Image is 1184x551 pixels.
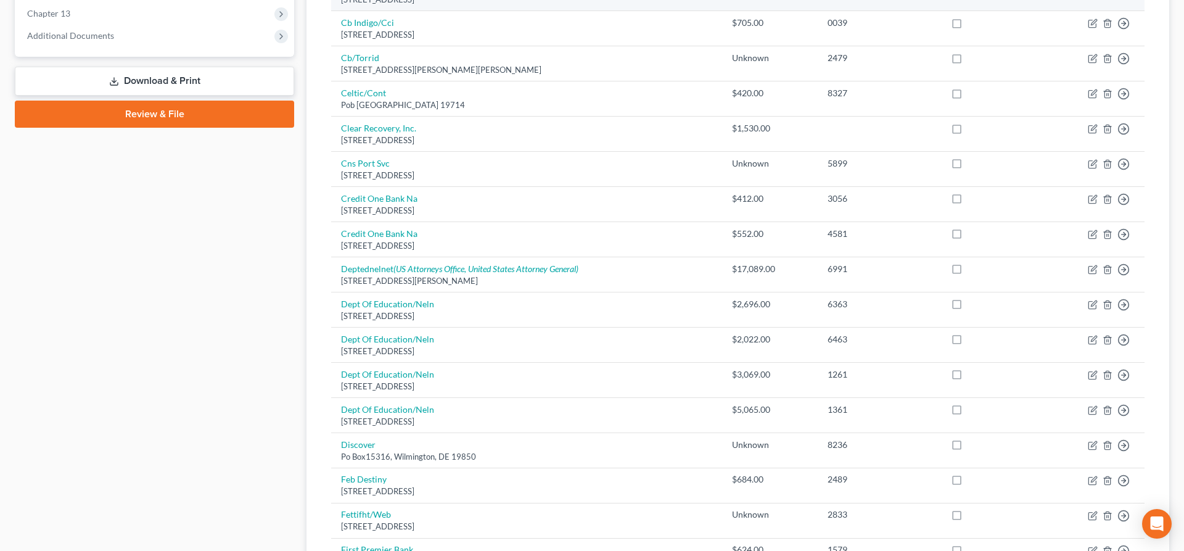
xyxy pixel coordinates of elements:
span: Additional Documents [27,30,114,41]
a: Dept Of Education/Neln [341,369,434,379]
div: 4581 [828,228,932,240]
div: Unknown [732,157,808,170]
a: Credit One Bank Na [341,228,417,239]
div: [STREET_ADDRESS] [341,521,712,532]
div: $17,089.00 [732,263,808,275]
a: Credit One Bank Na [341,193,417,204]
a: Dept Of Education/Neln [341,299,434,309]
div: 2489 [828,473,932,486]
div: [STREET_ADDRESS][PERSON_NAME] [341,275,712,287]
div: Open Intercom Messenger [1142,509,1172,539]
div: [STREET_ADDRESS] [341,240,712,252]
div: $420.00 [732,87,808,99]
i: (US Attorneys Office, United States Attorney General) [393,263,578,274]
div: Pob [GEOGRAPHIC_DATA] 19714 [341,99,712,111]
div: 6991 [828,263,932,275]
div: [STREET_ADDRESS] [341,170,712,181]
div: [STREET_ADDRESS] [341,135,712,146]
div: 0039 [828,17,932,29]
a: Discover [341,439,376,450]
div: $684.00 [732,473,808,486]
div: 8236 [828,439,932,451]
div: Unknown [732,52,808,64]
div: [STREET_ADDRESS] [341,310,712,322]
div: 3056 [828,193,932,205]
div: Po Box15316, Wilmington, DE 19850 [341,451,712,463]
a: Download & Print [15,67,294,96]
div: 5899 [828,157,932,170]
a: Celtic/Cont [341,88,386,98]
div: Unknown [732,439,808,451]
div: 2479 [828,52,932,64]
div: 8327 [828,87,932,99]
a: Cns Port Svc [341,158,390,168]
div: [STREET_ADDRESS] [341,346,712,357]
div: [STREET_ADDRESS] [341,29,712,41]
div: $2,696.00 [732,298,808,310]
div: [STREET_ADDRESS] [341,416,712,428]
a: Cb/Torrid [341,52,379,63]
div: $3,069.00 [732,368,808,381]
div: 1261 [828,368,932,381]
div: [STREET_ADDRESS] [341,381,712,392]
div: [STREET_ADDRESS] [341,205,712,217]
div: $5,065.00 [732,404,808,416]
a: Fettifht/Web [341,509,391,520]
div: Unknown [732,508,808,521]
div: $412.00 [732,193,808,205]
a: Dept Of Education/Neln [341,334,434,344]
div: $552.00 [732,228,808,240]
div: 6363 [828,298,932,310]
span: Chapter 13 [27,8,70,19]
div: 1361 [828,404,932,416]
div: 2833 [828,508,932,521]
a: Feb Destiny [341,474,387,484]
a: Cb Indigo/Cci [341,17,394,28]
a: Dept Of Education/Neln [341,404,434,415]
div: 6463 [828,333,932,346]
div: [STREET_ADDRESS] [341,486,712,497]
a: Review & File [15,101,294,128]
a: Clear Recovery, Inc. [341,123,416,133]
div: $2,022.00 [732,333,808,346]
a: Deptednelnet(US Attorneys Office, United States Attorney General) [341,263,578,274]
div: $1,530.00 [732,122,808,135]
div: $705.00 [732,17,808,29]
div: [STREET_ADDRESS][PERSON_NAME][PERSON_NAME] [341,64,712,76]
